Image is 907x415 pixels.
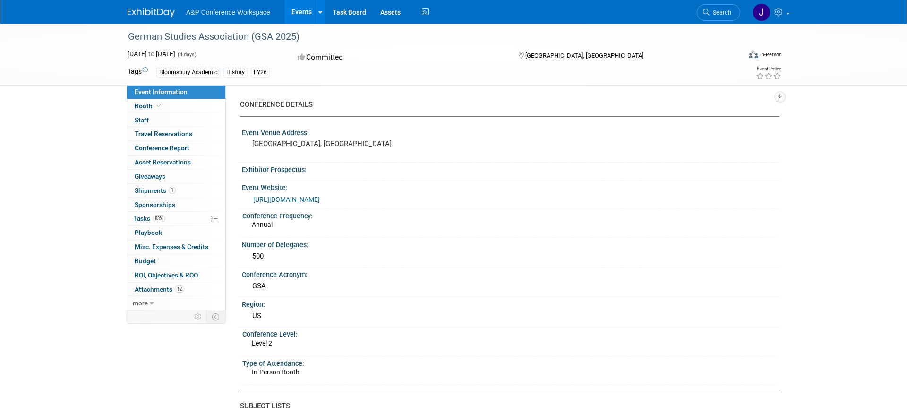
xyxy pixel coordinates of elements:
div: US [249,309,772,323]
td: Toggle Event Tabs [206,311,226,323]
a: Playbook [127,226,225,240]
span: Giveaways [135,173,165,180]
div: Event Format [685,49,782,63]
a: Travel Reservations [127,127,225,141]
a: Event Information [127,85,225,99]
span: Booth [135,102,163,110]
a: ROI, Objectives & ROO [127,268,225,282]
a: more [127,296,225,310]
span: Search [710,9,731,16]
div: Conference Level: [242,327,775,339]
i: Booth reservation complete [157,103,162,108]
div: Number of Delegates: [242,238,779,250]
div: In-Person [760,51,782,58]
a: Budget [127,254,225,268]
a: Giveaways [127,170,225,183]
span: Attachments [135,285,184,293]
span: 83% [153,215,165,222]
a: Attachments12 [127,283,225,296]
div: Event Venue Address: [242,126,779,138]
div: Event Rating [756,67,781,71]
div: SUBJECT LISTS [240,401,772,411]
div: 500 [249,249,772,264]
div: Exhibitor Prospectus: [242,163,779,174]
span: Level 2 [252,339,272,347]
a: Misc. Expenses & Credits [127,240,225,254]
a: Shipments1 [127,184,225,198]
a: Sponsorships [127,198,225,212]
td: Personalize Event Tab Strip [190,311,206,323]
div: Conference Acronym: [242,268,779,279]
a: Asset Reservations [127,156,225,169]
span: Playbook [135,229,162,236]
div: Event Website: [242,181,779,192]
a: Staff [127,113,225,127]
a: Conference Report [127,141,225,155]
div: CONFERENCE DETAILS [240,100,772,110]
span: Conference Report [135,144,189,152]
span: Misc. Expenses & Credits [135,243,208,251]
div: History [223,68,248,78]
span: Travel Reservations [135,130,192,138]
span: ROI, Objectives & ROO [135,271,198,279]
span: A&P Conference Workspace [186,9,270,16]
div: Committed [295,49,504,66]
span: to [147,50,156,58]
span: [DATE] [DATE] [128,50,175,58]
div: Conference Frequency: [242,209,775,221]
img: Format-Inperson.png [749,51,758,58]
span: Annual [252,221,273,228]
a: [URL][DOMAIN_NAME] [253,196,320,203]
span: more [133,299,148,307]
div: Type of Attendance: [242,356,775,368]
span: 1 [169,187,176,194]
span: Tasks [134,215,165,222]
div: FY26 [251,68,270,78]
span: Shipments [135,187,176,194]
div: GSA [249,279,772,294]
span: Staff [135,116,149,124]
div: Bloomsbury Academic [156,68,220,78]
div: German Studies Association (GSA 2025) [125,28,726,45]
a: Booth [127,99,225,113]
span: Budget [135,257,156,265]
span: (4 days) [177,52,197,58]
img: ExhibitDay [128,8,175,17]
pre: [GEOGRAPHIC_DATA], [GEOGRAPHIC_DATA] [252,139,455,148]
span: Asset Reservations [135,158,191,166]
td: Tags [128,67,148,78]
span: In-Person Booth [252,368,299,376]
span: Event Information [135,88,188,95]
div: Region: [242,297,779,309]
span: Sponsorships [135,201,175,208]
span: 12 [175,285,184,293]
a: Tasks83% [127,212,225,225]
span: [GEOGRAPHIC_DATA], [GEOGRAPHIC_DATA] [525,52,643,59]
a: Search [697,4,740,21]
img: Joe Kreuser [753,3,770,21]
